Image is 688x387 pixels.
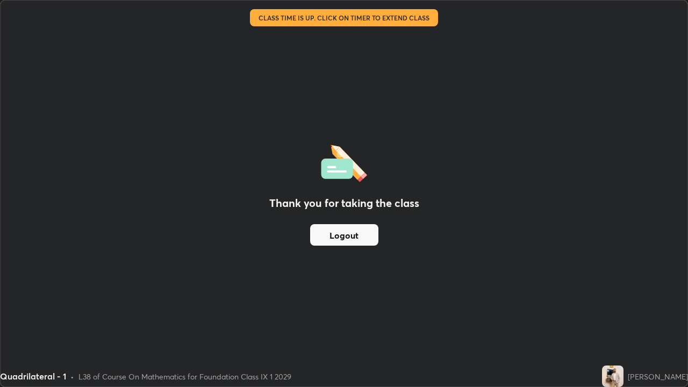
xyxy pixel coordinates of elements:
[321,141,367,182] img: offlineFeedback.1438e8b3.svg
[628,371,688,382] div: [PERSON_NAME]
[78,371,291,382] div: L38 of Course On Mathematics for Foundation Class IX 1 2029
[310,224,378,246] button: Logout
[602,365,623,387] img: 7ccac0405f1f4e87a9e21c6918b405c4.jpg
[70,371,74,382] div: •
[269,195,419,211] h2: Thank you for taking the class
